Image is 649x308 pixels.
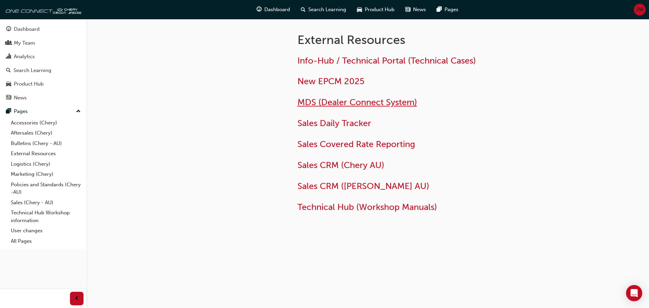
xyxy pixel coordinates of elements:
a: All Pages [8,236,83,246]
a: Info-Hub / Technical Portal (Technical Cases) [297,55,476,66]
div: Open Intercom Messenger [626,285,642,301]
a: Bulletins (Chery - AU) [8,138,83,149]
a: Aftersales (Chery) [8,128,83,138]
a: My Team [3,37,83,49]
a: pages-iconPages [431,3,464,17]
a: search-iconSearch Learning [295,3,352,17]
div: Product Hub [14,80,44,88]
div: Search Learning [14,67,51,74]
span: search-icon [6,68,11,74]
span: news-icon [6,95,11,101]
a: news-iconNews [400,3,431,17]
span: prev-icon [74,294,79,303]
a: Sales Covered Rate Reporting [297,139,415,149]
span: Product Hub [365,6,394,14]
a: New EPCM 2025 [297,76,364,87]
a: Technical Hub Workshop information [8,208,83,226]
a: Logistics (Chery) [8,159,83,169]
a: Search Learning [3,64,83,77]
div: My Team [14,39,35,47]
button: Pages [3,105,83,118]
span: chart-icon [6,54,11,60]
img: oneconnect [3,3,81,16]
span: guage-icon [257,5,262,14]
a: Policies and Standards (Chery -AU) [8,180,83,197]
a: MDS (Dealer Connect System) [297,97,417,108]
span: News [413,6,426,14]
div: Dashboard [14,25,40,33]
span: up-icon [76,107,81,116]
a: Dashboard [3,23,83,35]
span: pages-icon [437,5,442,14]
span: news-icon [405,5,410,14]
span: guage-icon [6,26,11,32]
button: DashboardMy TeamAnalyticsSearch LearningProduct HubNews [3,22,83,105]
button: JW [634,4,646,16]
a: Sales CRM ([PERSON_NAME] AU) [297,181,429,191]
a: Sales CRM (Chery AU) [297,160,384,170]
span: Dashboard [264,6,290,14]
span: JW [636,6,644,14]
span: search-icon [301,5,306,14]
div: News [14,94,27,102]
a: car-iconProduct Hub [352,3,400,17]
a: User changes [8,226,83,236]
a: Sales (Chery - AU) [8,197,83,208]
div: Analytics [14,53,35,61]
a: Accessories (Chery) [8,118,83,128]
h1: External Resources [297,32,519,47]
a: guage-iconDashboard [251,3,295,17]
a: Marketing (Chery) [8,169,83,180]
a: External Resources [8,148,83,159]
span: Search Learning [308,6,346,14]
span: car-icon [357,5,362,14]
a: Analytics [3,50,83,63]
span: pages-icon [6,109,11,115]
span: car-icon [6,81,11,87]
a: Sales Daily Tracker [297,118,371,128]
div: Pages [14,108,28,115]
a: News [3,92,83,104]
a: Product Hub [3,78,83,90]
span: people-icon [6,40,11,46]
span: Pages [444,6,458,14]
a: Technical Hub (Workshop Manuals) [297,202,437,212]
